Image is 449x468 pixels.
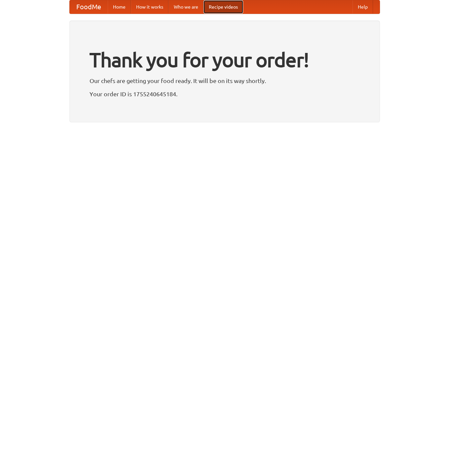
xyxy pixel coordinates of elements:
[168,0,204,14] a: Who we are
[204,0,243,14] a: Recipe videos
[108,0,131,14] a: Home
[90,76,360,86] p: Our chefs are getting your food ready. It will be on its way shortly.
[90,89,360,99] p: Your order ID is 1755240645184.
[70,0,108,14] a: FoodMe
[131,0,168,14] a: How it works
[353,0,373,14] a: Help
[90,44,360,76] h1: Thank you for your order!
